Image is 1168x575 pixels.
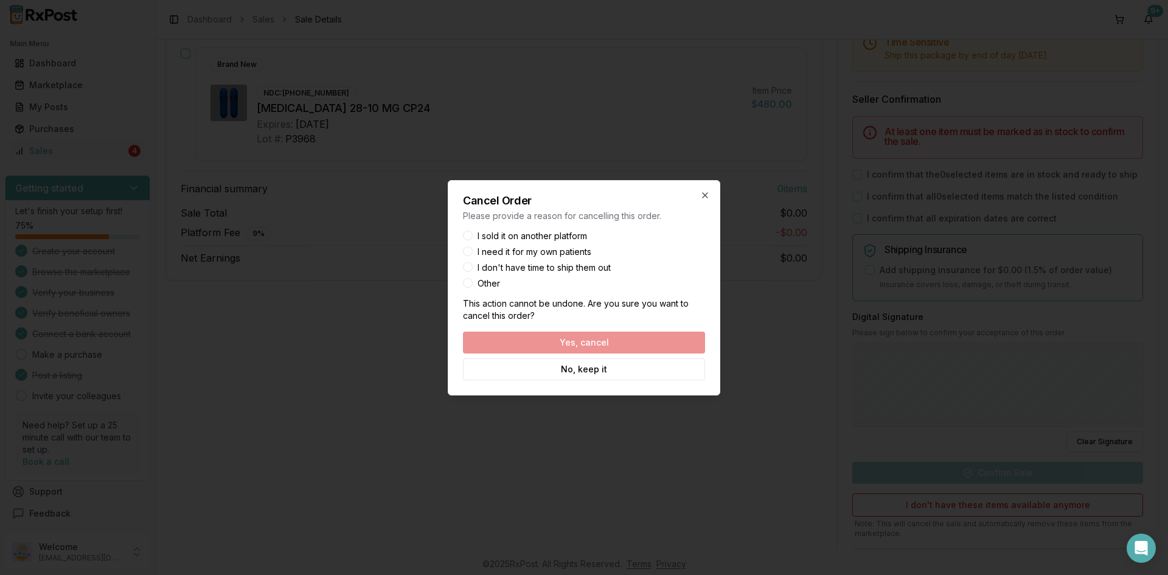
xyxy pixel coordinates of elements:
label: I don't have time to ship them out [478,263,611,272]
label: I need it for my own patients [478,248,591,256]
p: Please provide a reason for cancelling this order. [463,210,705,222]
label: I sold it on another platform [478,232,587,240]
h2: Cancel Order [463,195,705,206]
label: Other [478,279,500,288]
p: This action cannot be undone. Are you sure you want to cancel this order? [463,298,705,322]
button: No, keep it [463,358,705,380]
